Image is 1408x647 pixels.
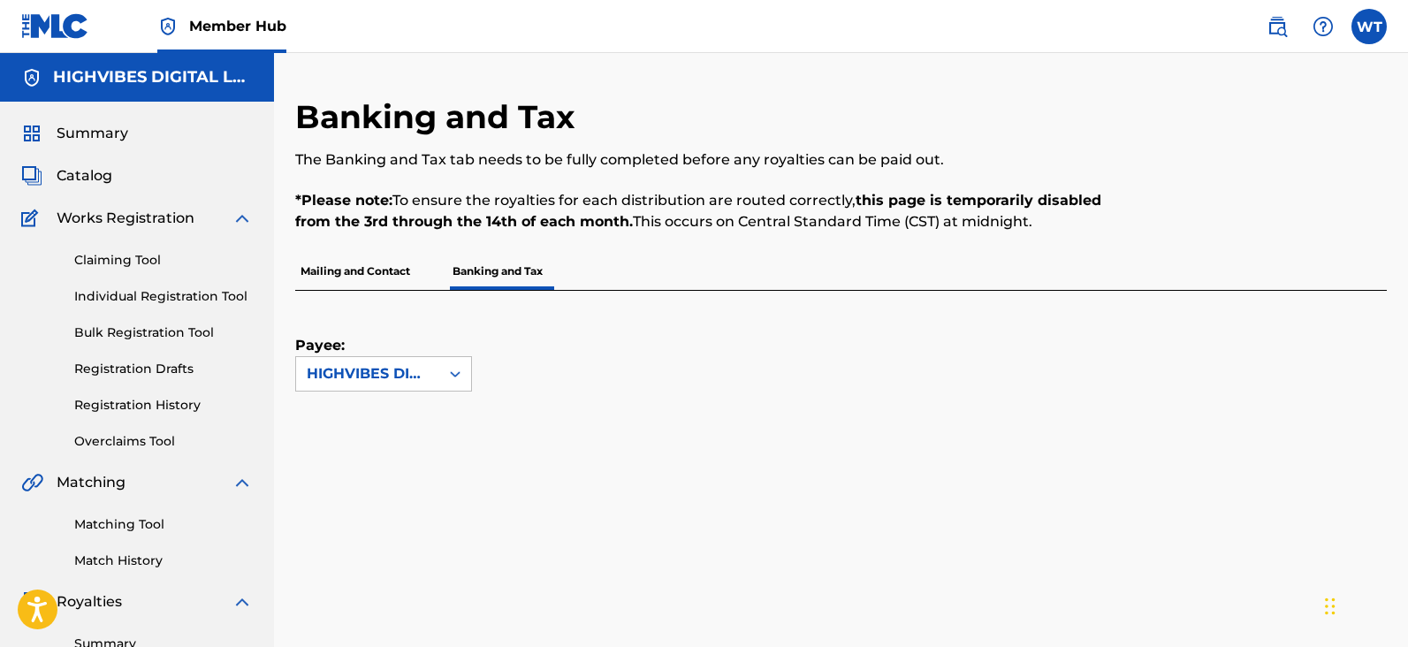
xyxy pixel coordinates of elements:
[21,67,42,88] img: Accounts
[1267,16,1288,37] img: search
[232,208,253,229] img: expand
[21,165,42,186] img: Catalog
[74,287,253,306] a: Individual Registration Tool
[21,472,43,493] img: Matching
[74,323,253,342] a: Bulk Registration Tool
[21,591,42,613] img: Royalties
[74,432,253,451] a: Overclaims Tool
[307,363,429,384] div: HIGHVIBES DIGITAL LLC
[232,591,253,613] img: expand
[1305,9,1341,44] div: Help
[57,591,122,613] span: Royalties
[295,335,384,356] label: Payee:
[1351,9,1387,44] div: User Menu
[447,253,548,290] p: Banking and Tax
[1320,562,1408,647] iframe: Chat Widget
[74,515,253,534] a: Matching Tool
[295,190,1136,232] p: To ensure the royalties for each distribution are routed correctly, This occurs on Central Standa...
[295,149,1136,171] p: The Banking and Tax tab needs to be fully completed before any royalties can be paid out.
[21,208,44,229] img: Works Registration
[295,253,415,290] p: Mailing and Contact
[57,165,112,186] span: Catalog
[1325,580,1336,633] div: Drag
[232,472,253,493] img: expand
[74,396,253,415] a: Registration History
[1359,403,1408,545] iframe: Resource Center
[295,97,583,137] h2: Banking and Tax
[21,123,128,144] a: SummarySummary
[295,192,392,209] strong: *Please note:
[21,165,112,186] a: CatalogCatalog
[21,123,42,144] img: Summary
[1313,16,1334,37] img: help
[1260,9,1295,44] a: Public Search
[74,360,253,378] a: Registration Drafts
[189,16,286,36] span: Member Hub
[74,251,253,270] a: Claiming Tool
[157,16,179,37] img: Top Rightsholder
[21,13,89,39] img: MLC Logo
[74,552,253,570] a: Match History
[57,123,128,144] span: Summary
[53,67,253,88] h5: HIGHVIBES DIGITAL LLC
[57,208,194,229] span: Works Registration
[57,472,126,493] span: Matching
